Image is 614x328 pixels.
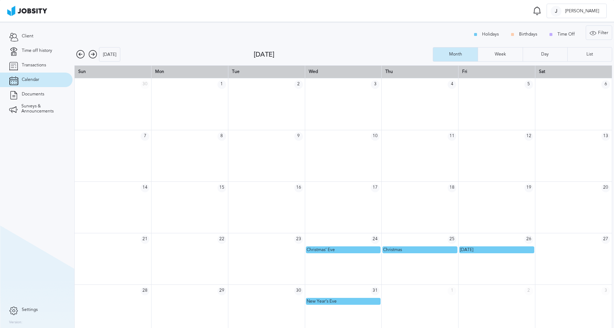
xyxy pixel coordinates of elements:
span: Settings [22,307,38,312]
span: 5 [524,80,533,89]
span: [PERSON_NAME] [561,9,603,14]
span: 19 [524,184,533,192]
div: Filter [586,26,612,40]
span: 23 [294,235,303,244]
span: 13 [601,132,610,141]
span: Mon [155,69,164,74]
span: 6 [601,80,610,89]
button: Day [523,47,568,62]
span: New Year’s Eve [307,299,337,304]
button: J[PERSON_NAME] [547,4,607,18]
span: 22 [217,235,226,244]
span: Transactions [22,63,46,68]
span: 12 [524,132,533,141]
span: 3 [601,287,610,295]
span: 27 [601,235,610,244]
span: Surveys & Announcements [21,104,63,114]
span: 9 [294,132,303,141]
button: [DATE] [99,47,120,62]
span: Christmas [383,247,402,252]
span: 15 [217,184,226,192]
span: Wed [309,69,318,74]
span: 11 [448,132,456,141]
span: 29 [217,287,226,295]
span: 10 [371,132,379,141]
span: 4 [448,80,456,89]
span: 21 [141,235,149,244]
span: 8 [217,132,226,141]
img: ab4bad089aa723f57921c736e9817d99.png [7,6,47,16]
div: List [583,52,597,57]
label: Version: [9,320,22,325]
span: Fri [462,69,467,74]
span: 20 [601,184,610,192]
span: [DATE] [460,247,473,252]
span: Sun [78,69,86,74]
span: Thu [385,69,393,74]
span: 14 [141,184,149,192]
button: Month [433,47,478,62]
span: 2 [294,80,303,89]
span: 1 [448,287,456,295]
span: 3 [371,80,379,89]
span: 16 [294,184,303,192]
div: [DATE] [254,51,433,58]
div: Month [445,52,466,57]
span: Christmas’ Eve [307,247,335,252]
span: 31 [371,287,379,295]
span: 2 [524,287,533,295]
span: Sat [539,69,545,74]
span: 17 [371,184,379,192]
span: Tue [232,69,240,74]
span: 24 [371,235,379,244]
span: Documents [22,92,44,97]
span: 28 [141,287,149,295]
span: 26 [524,235,533,244]
div: J [551,6,561,17]
span: 18 [448,184,456,192]
button: Filter [586,25,612,40]
span: 30 [141,80,149,89]
span: Client [22,34,33,39]
span: 7 [141,132,149,141]
div: Day [538,52,552,57]
div: Week [491,52,510,57]
span: Time off history [22,48,52,53]
span: 25 [448,235,456,244]
button: Week [478,47,523,62]
span: 1 [217,80,226,89]
button: List [567,47,612,62]
span: Calendar [22,77,39,82]
span: 30 [294,287,303,295]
